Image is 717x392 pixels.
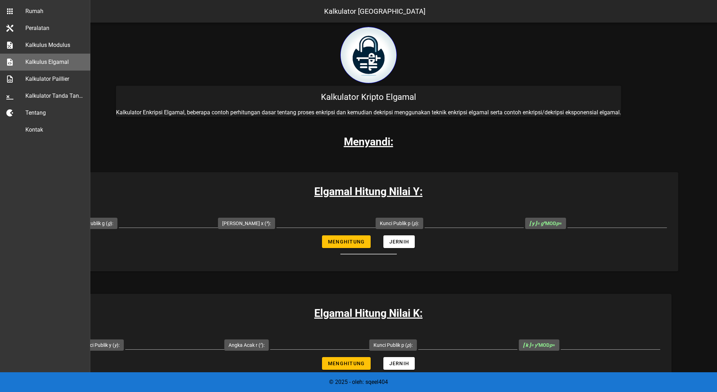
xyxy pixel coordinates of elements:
font: ): [268,221,271,226]
font: = g [537,221,543,226]
font: Rumah [25,8,43,14]
font: Kalkulus Modulus [25,42,70,48]
font: Kunci Publik y ( [81,342,114,348]
button: Menghitung [322,235,371,248]
font: Kalkulator Enkripsi Elgamal, beberapa contoh perhitungan dasar tentang proses enkripsi dan kemudi... [116,109,621,116]
font: Jernih [389,239,409,245]
font: Menghitung [328,361,365,366]
button: Jernih [383,235,415,248]
a: rumah [340,78,397,85]
font: p [549,342,552,348]
font: Angka Acak r ( [229,342,260,348]
font: ): [110,221,113,226]
font: r [537,342,539,346]
font: Menyandi: [344,135,393,148]
font: ): [117,342,120,348]
font: y [114,342,117,348]
font: [ k ] [523,342,531,348]
font: p [413,221,416,226]
font: ): [416,221,419,226]
button: Menghitung [322,357,371,370]
font: Menghitung [328,239,365,245]
font: x [543,220,545,224]
font: r [260,342,262,346]
font: x [266,220,268,224]
font: Kunci Publik p ( [373,342,407,348]
font: MOD [539,342,549,348]
font: g [108,221,110,226]
font: MOD [545,221,556,226]
font: Kunci Publik p ( [380,221,413,226]
font: ): [410,342,413,348]
font: Peralatan [25,25,49,31]
font: Tentang [25,109,46,116]
font: p [407,342,410,348]
font: [ y ] [529,221,537,226]
font: Kalkulator [GEOGRAPHIC_DATA] [324,7,425,16]
font: Kontak [25,126,43,133]
font: Kalkulator Tanda Tangan Digital [25,92,106,99]
font: Kalkulator Kripto Elgamal [321,92,416,102]
font: Kunci Publik g ( [74,221,108,226]
font: [PERSON_NAME] x ( [222,221,266,226]
font: = [559,221,562,226]
font: © 2025 - oleh: sqeel404 [329,379,388,385]
font: Kalkulator Paillier [25,76,69,82]
font: Jernih [389,361,409,366]
font: = y [531,342,537,348]
font: Elgamal Hitung Nilai K: [314,307,423,319]
font: ): [262,342,265,348]
button: Jernih [383,357,415,370]
font: Elgamal Hitung Nilai Y: [314,185,423,198]
font: = [552,342,555,348]
font: Kalkulus Elgamal [25,59,69,65]
font: p [556,221,559,226]
img: logo enkripsi [340,27,397,83]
